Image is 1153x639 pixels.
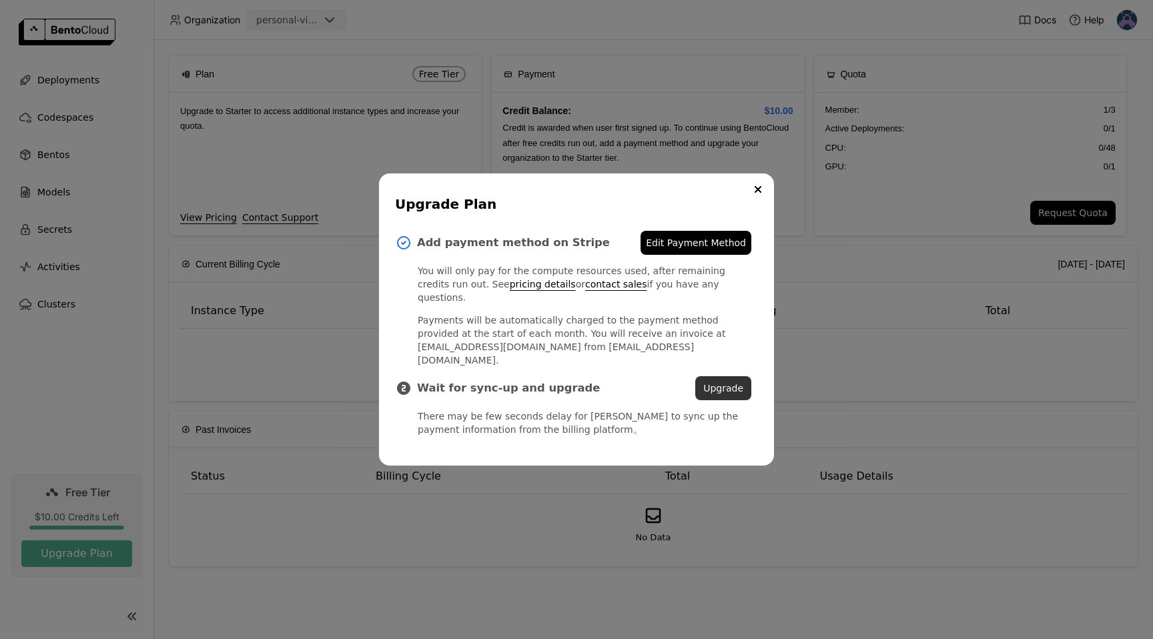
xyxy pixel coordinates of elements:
span: Edit Payment Method [646,236,746,249]
h3: Wait for sync-up and upgrade [417,382,695,395]
p: You will only pay for the compute resources used, after remaining credits run out. See or if you ... [418,264,751,304]
p: Payments will be automatically charged to the payment method provided at the start of each month.... [418,313,751,367]
div: dialog [379,173,774,466]
h3: Add payment method on Stripe [417,236,641,249]
div: Upgrade Plan [395,195,753,213]
a: pricing details [510,279,576,289]
a: Edit Payment Method [641,231,751,255]
button: Upgrade [695,376,751,400]
button: Close [750,181,766,197]
p: There may be few seconds delay for [PERSON_NAME] to sync up the payment information from the bill... [418,410,751,436]
a: contact sales [585,279,647,289]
